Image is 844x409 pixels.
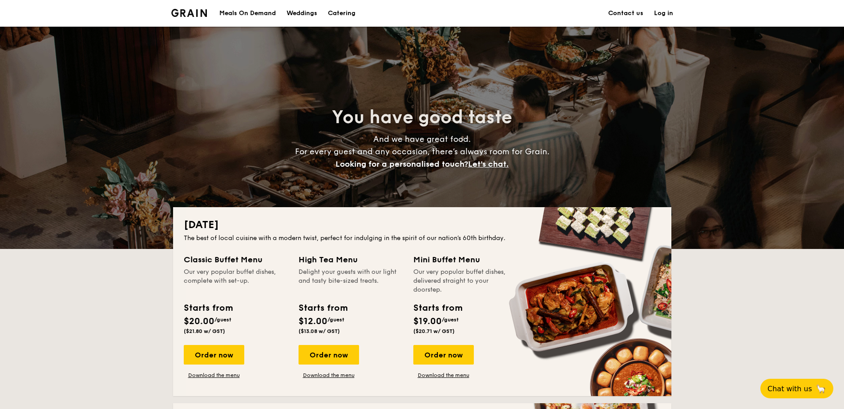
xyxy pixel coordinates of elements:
[184,372,244,379] a: Download the menu
[299,268,403,294] div: Delight your guests with our light and tasty bite-sized treats.
[171,9,207,17] a: Logotype
[184,301,232,315] div: Starts from
[413,301,462,315] div: Starts from
[299,345,359,365] div: Order now
[767,385,812,393] span: Chat with us
[184,316,214,327] span: $20.00
[299,372,359,379] a: Download the menu
[184,253,288,266] div: Classic Buffet Menu
[171,9,207,17] img: Grain
[760,379,833,398] button: Chat with us🦙
[413,328,455,334] span: ($20.71 w/ GST)
[413,253,517,266] div: Mini Buffet Menu
[442,317,459,323] span: /guest
[413,372,474,379] a: Download the menu
[299,316,327,327] span: $12.00
[299,253,403,266] div: High Tea Menu
[413,268,517,294] div: Our very popular buffet dishes, delivered straight to your doorstep.
[299,328,340,334] span: ($13.08 w/ GST)
[184,328,225,334] span: ($21.80 w/ GST)
[413,316,442,327] span: $19.00
[327,317,344,323] span: /guest
[184,268,288,294] div: Our very popular buffet dishes, complete with set-up.
[299,301,347,315] div: Starts from
[413,345,474,365] div: Order now
[184,218,661,232] h2: [DATE]
[214,317,231,323] span: /guest
[816,384,826,394] span: 🦙
[184,345,244,365] div: Order now
[184,234,661,243] div: The best of local cuisine with a modern twist, perfect for indulging in the spirit of our nation’...
[468,159,509,169] span: Let's chat.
